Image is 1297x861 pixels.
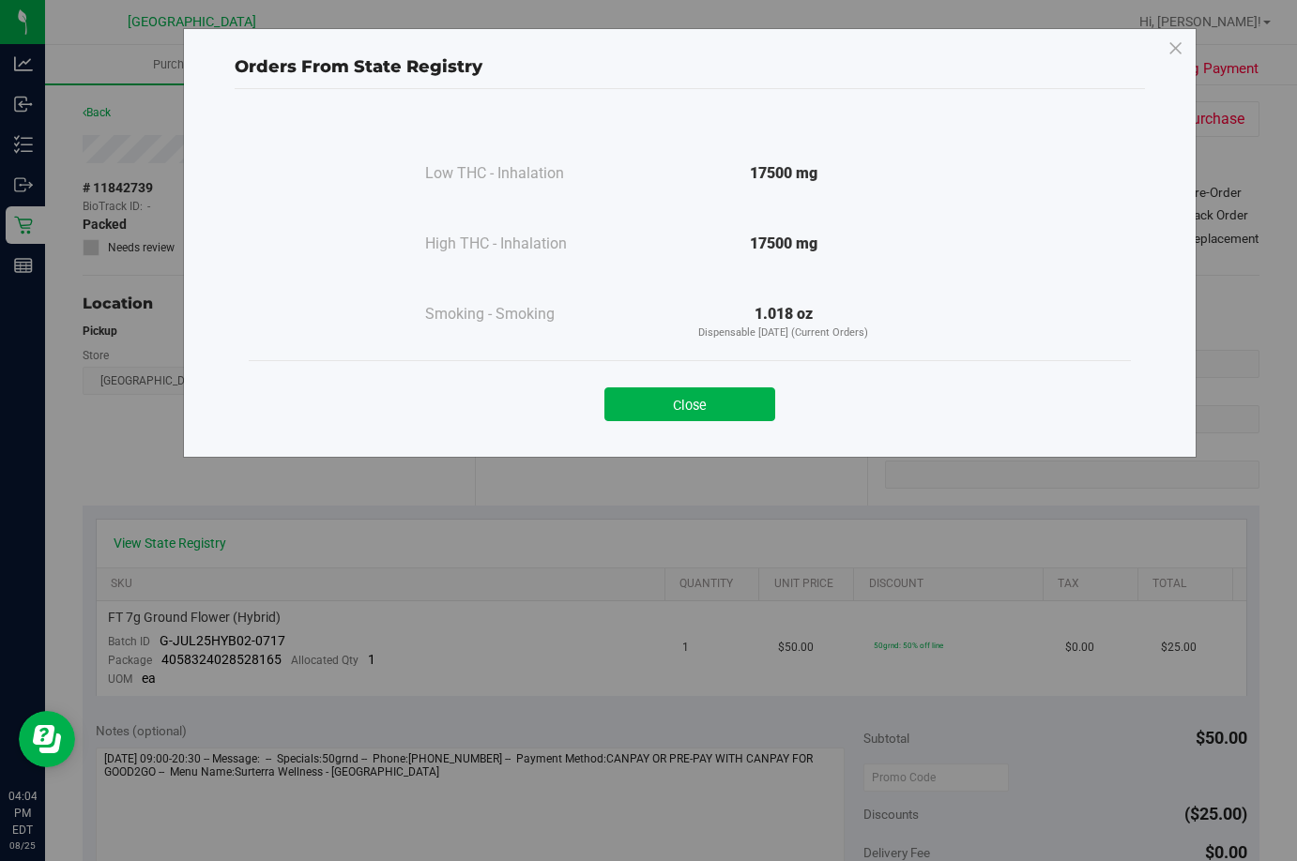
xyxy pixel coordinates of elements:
p: Dispensable [DATE] (Current Orders) [613,325,954,341]
div: Low THC - Inhalation [425,162,613,185]
span: Orders From State Registry [235,56,482,77]
div: Smoking - Smoking [425,303,613,325]
div: High THC - Inhalation [425,233,613,255]
iframe: Resource center [19,711,75,767]
div: 17500 mg [613,233,954,255]
div: 1.018 oz [613,303,954,341]
button: Close [604,387,775,421]
div: 17500 mg [613,162,954,185]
